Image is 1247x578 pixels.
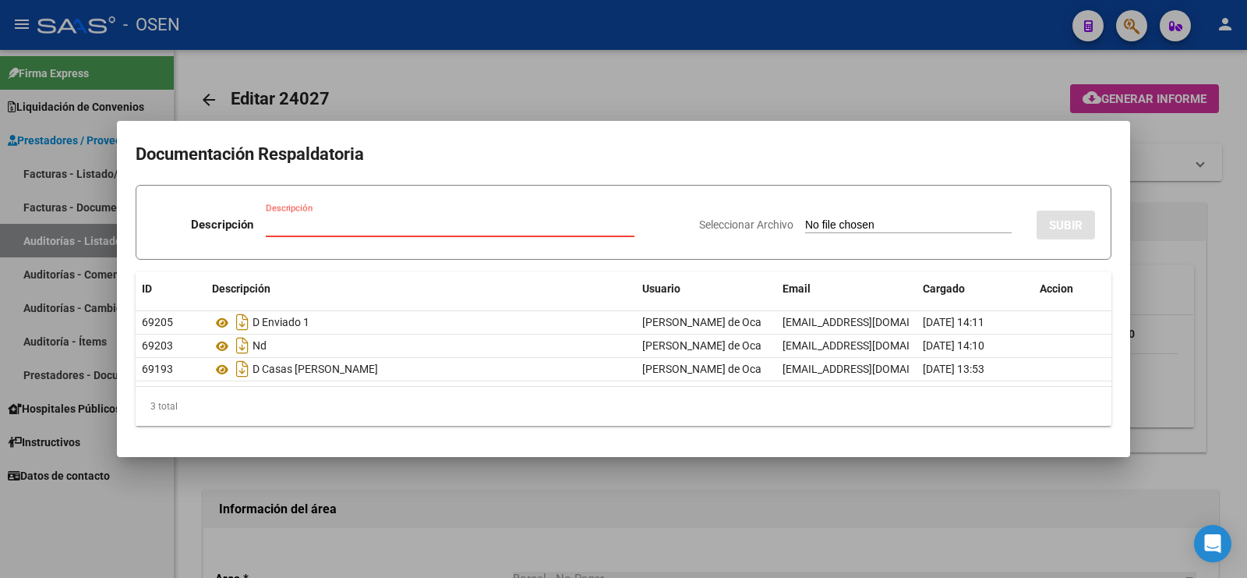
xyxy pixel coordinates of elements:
span: 69205 [142,316,173,328]
span: Descripción [212,282,270,295]
div: Open Intercom Messenger [1194,525,1231,562]
span: [DATE] 13:53 [923,363,984,375]
span: 69203 [142,339,173,352]
span: Seleccionar Archivo [699,218,793,231]
p: Descripción [191,216,253,234]
datatable-header-cell: Usuario [636,272,776,306]
i: Descargar documento [232,356,253,381]
div: 3 total [136,387,1111,426]
span: Usuario [642,282,680,295]
span: SUBIR [1049,218,1083,232]
span: Cargado [923,282,965,295]
span: ID [142,282,152,295]
div: D Enviado 1 [212,310,630,335]
span: [PERSON_NAME] de Oca [642,316,761,328]
div: D Casas [PERSON_NAME] [212,356,630,381]
span: [PERSON_NAME] de Oca [642,339,761,352]
span: 69193 [142,363,173,375]
span: [PERSON_NAME] de Oca [642,363,761,375]
datatable-header-cell: ID [136,272,206,306]
button: SUBIR [1037,211,1095,239]
span: [DATE] 14:10 [923,339,984,352]
span: [EMAIL_ADDRESS][DOMAIN_NAME] [782,363,956,375]
div: Nd [212,333,630,358]
span: [DATE] 14:11 [923,316,984,328]
datatable-header-cell: Cargado [917,272,1033,306]
datatable-header-cell: Accion [1033,272,1111,306]
datatable-header-cell: Email [776,272,917,306]
span: Accion [1040,282,1073,295]
span: Email [782,282,811,295]
h2: Documentación Respaldatoria [136,140,1111,169]
datatable-header-cell: Descripción [206,272,636,306]
span: [EMAIL_ADDRESS][DOMAIN_NAME] [782,316,956,328]
i: Descargar documento [232,310,253,335]
span: [EMAIL_ADDRESS][DOMAIN_NAME] [782,339,956,352]
i: Descargar documento [232,333,253,358]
